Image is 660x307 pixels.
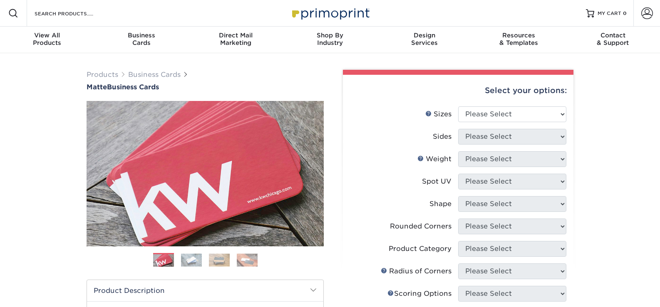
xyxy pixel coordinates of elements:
[377,32,471,39] span: Design
[377,32,471,47] div: Services
[471,32,566,39] span: Resources
[377,27,471,53] a: DesignServices
[566,32,660,47] div: & Support
[87,71,118,79] a: Products
[128,71,181,79] a: Business Cards
[422,177,452,187] div: Spot UV
[283,32,377,47] div: Industry
[153,250,174,271] img: Business Cards 01
[87,280,323,301] h2: Product Description
[471,27,566,53] a: Resources& Templates
[237,253,258,266] img: Business Cards 04
[94,32,189,39] span: Business
[189,32,283,47] div: Marketing
[288,4,372,22] img: Primoprint
[389,244,452,254] div: Product Category
[209,253,230,266] img: Business Cards 03
[566,32,660,39] span: Contact
[598,10,621,17] span: MY CART
[471,32,566,47] div: & Templates
[350,75,567,106] div: Select your options:
[425,109,452,119] div: Sizes
[94,32,189,47] div: Cards
[381,266,452,276] div: Radius of Corners
[87,83,324,91] h1: Business Cards
[429,199,452,209] div: Shape
[283,32,377,39] span: Shop By
[433,132,452,142] div: Sides
[390,221,452,231] div: Rounded Corners
[387,289,452,299] div: Scoring Options
[283,27,377,53] a: Shop ByIndustry
[417,154,452,164] div: Weight
[94,27,189,53] a: BusinessCards
[566,27,660,53] a: Contact& Support
[87,83,324,91] a: MatteBusiness Cards
[87,83,107,91] span: Matte
[181,253,202,266] img: Business Cards 02
[87,55,324,292] img: Matte 01
[623,10,627,16] span: 0
[189,32,283,39] span: Direct Mail
[189,27,283,53] a: Direct MailMarketing
[34,8,115,18] input: SEARCH PRODUCTS.....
